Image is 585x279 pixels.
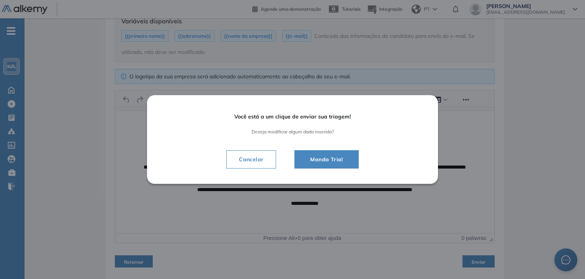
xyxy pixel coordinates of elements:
[4,6,375,99] body: Área de texto rico. Pressione Alt+0 para ajuda.
[234,113,351,120] font: Você está a um clique de enviar sua triagem!
[252,129,334,135] font: Deseja modificar algum dado inserido?
[226,150,276,169] button: Cancelar
[310,156,343,163] font: Manda Tria!
[294,150,358,169] button: Manda Tria!
[239,156,263,163] font: Cancelar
